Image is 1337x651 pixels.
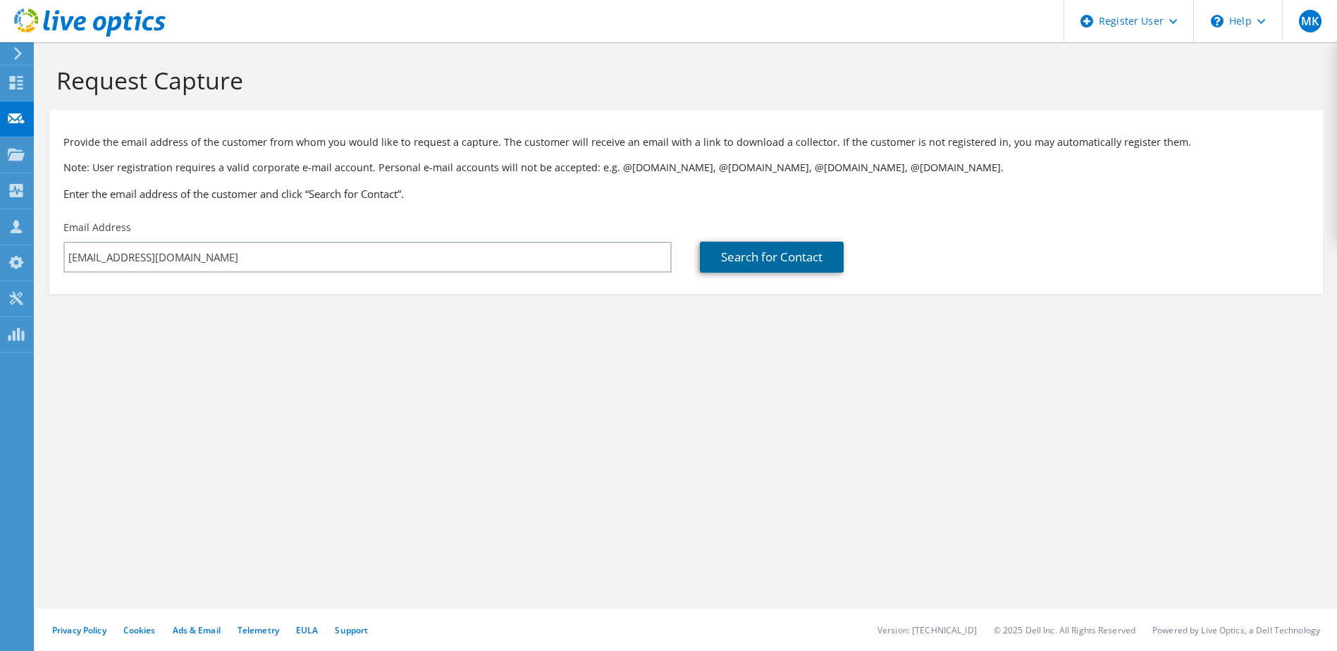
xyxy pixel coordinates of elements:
[296,624,318,636] a: EULA
[63,221,131,235] label: Email Address
[63,135,1309,150] p: Provide the email address of the customer from whom you would like to request a capture. The cust...
[877,624,977,636] li: Version: [TECHNICAL_ID]
[173,624,221,636] a: Ads & Email
[1152,624,1320,636] li: Powered by Live Optics, a Dell Technology
[123,624,156,636] a: Cookies
[56,66,1309,95] h1: Request Capture
[1211,15,1224,27] svg: \n
[994,624,1135,636] li: © 2025 Dell Inc. All Rights Reserved
[700,242,844,273] a: Search for Contact
[238,624,279,636] a: Telemetry
[63,186,1309,201] h3: Enter the email address of the customer and click “Search for Contact”.
[63,160,1309,175] p: Note: User registration requires a valid corporate e-mail account. Personal e-mail accounts will ...
[335,624,368,636] a: Support
[52,624,106,636] a: Privacy Policy
[1299,10,1321,32] span: MK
